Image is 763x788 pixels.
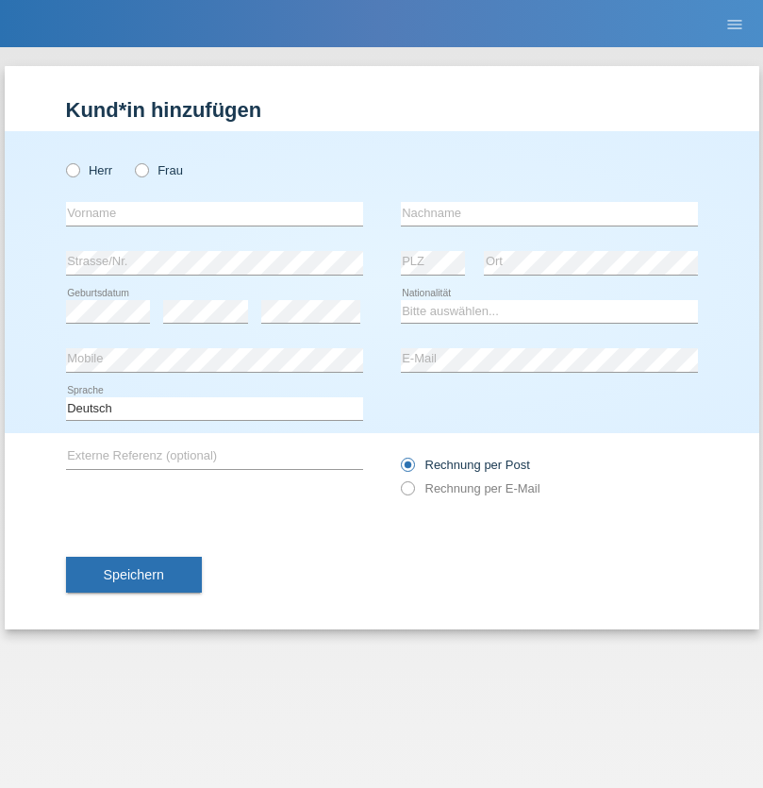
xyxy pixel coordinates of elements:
input: Frau [135,163,147,176]
h1: Kund*in hinzufügen [66,98,698,122]
input: Rechnung per E-Mail [401,481,413,505]
a: menu [716,18,754,29]
label: Rechnung per Post [401,458,530,472]
span: Speichern [104,567,164,582]
label: Frau [135,163,183,177]
input: Rechnung per Post [401,458,413,481]
i: menu [725,15,744,34]
label: Rechnung per E-Mail [401,481,540,495]
input: Herr [66,163,78,176]
button: Speichern [66,557,202,593]
label: Herr [66,163,113,177]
